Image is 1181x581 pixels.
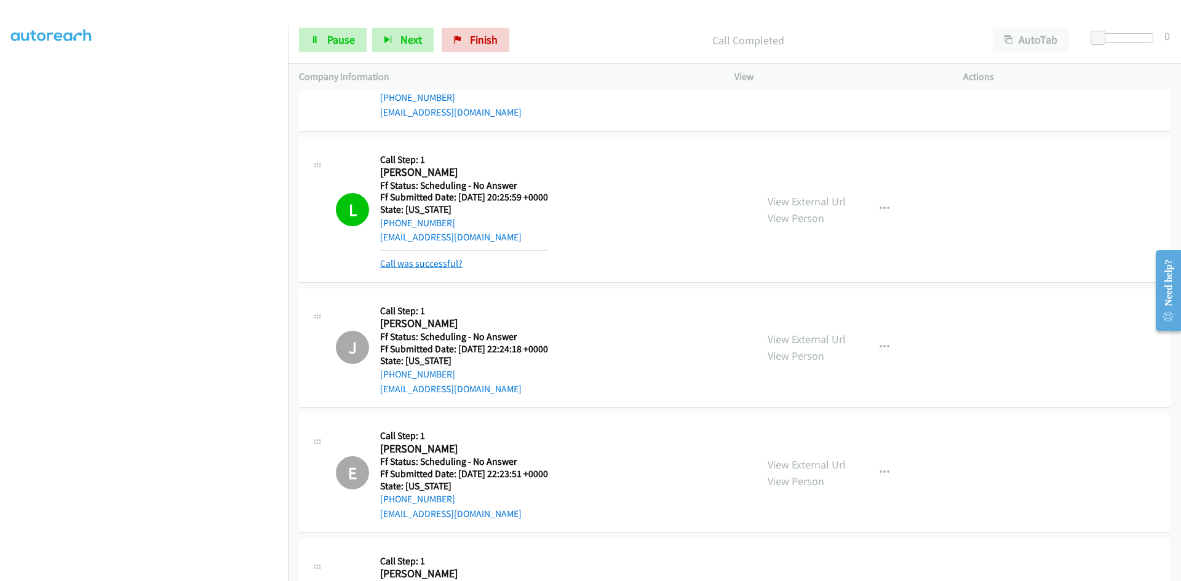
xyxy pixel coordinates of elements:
[336,456,369,489] div: The call has been skipped
[734,69,941,84] p: View
[380,355,548,367] h5: State: [US_STATE]
[299,69,712,84] p: Company Information
[336,193,369,226] h1: L
[380,231,522,243] a: [EMAIL_ADDRESS][DOMAIN_NAME]
[380,555,548,567] h5: Call Step: 1
[380,204,548,216] h5: State: [US_STATE]
[380,508,522,520] a: [EMAIL_ADDRESS][DOMAIN_NAME]
[380,368,455,380] a: [PHONE_NUMBER]
[400,33,422,47] span: Next
[1164,28,1170,44] div: 0
[963,69,1170,84] p: Actions
[1097,33,1153,43] div: Delay between calls (in seconds)
[380,331,548,343] h5: Ff Status: Scheduling - No Answer
[336,456,369,489] h1: E
[380,92,455,103] a: [PHONE_NUMBER]
[380,305,548,317] h5: Call Step: 1
[768,474,824,488] a: View Person
[768,211,824,225] a: View Person
[380,493,455,505] a: [PHONE_NUMBER]
[993,28,1069,52] button: AutoTab
[336,331,369,364] h1: J
[526,32,971,49] p: Call Completed
[768,349,824,363] a: View Person
[336,331,369,364] div: The call has been skipped
[380,567,548,581] h2: [PERSON_NAME]
[442,28,509,52] a: Finish
[380,456,548,468] h5: Ff Status: Scheduling - No Answer
[380,468,548,480] h5: Ff Submitted Date: [DATE] 22:23:51 +0000
[380,191,548,204] h5: Ff Submitted Date: [DATE] 20:25:59 +0000
[380,154,548,166] h5: Call Step: 1
[470,33,498,47] span: Finish
[380,106,522,118] a: [EMAIL_ADDRESS][DOMAIN_NAME]
[768,332,846,346] a: View External Url
[380,180,548,192] h5: Ff Status: Scheduling - No Answer
[1145,242,1181,339] iframe: Resource Center
[327,33,355,47] span: Pause
[380,217,455,229] a: [PHONE_NUMBER]
[768,194,846,208] a: View External Url
[768,457,846,472] a: View External Url
[380,258,463,269] a: Call was successful?
[380,383,522,395] a: [EMAIL_ADDRESS][DOMAIN_NAME]
[380,317,548,331] h2: [PERSON_NAME]
[380,480,548,492] h5: State: [US_STATE]
[372,28,434,52] button: Next
[380,343,548,355] h5: Ff Submitted Date: [DATE] 22:24:18 +0000
[380,165,548,180] h2: [PERSON_NAME]
[380,442,548,456] h2: [PERSON_NAME]
[380,430,548,442] h5: Call Step: 1
[299,28,367,52] a: Pause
